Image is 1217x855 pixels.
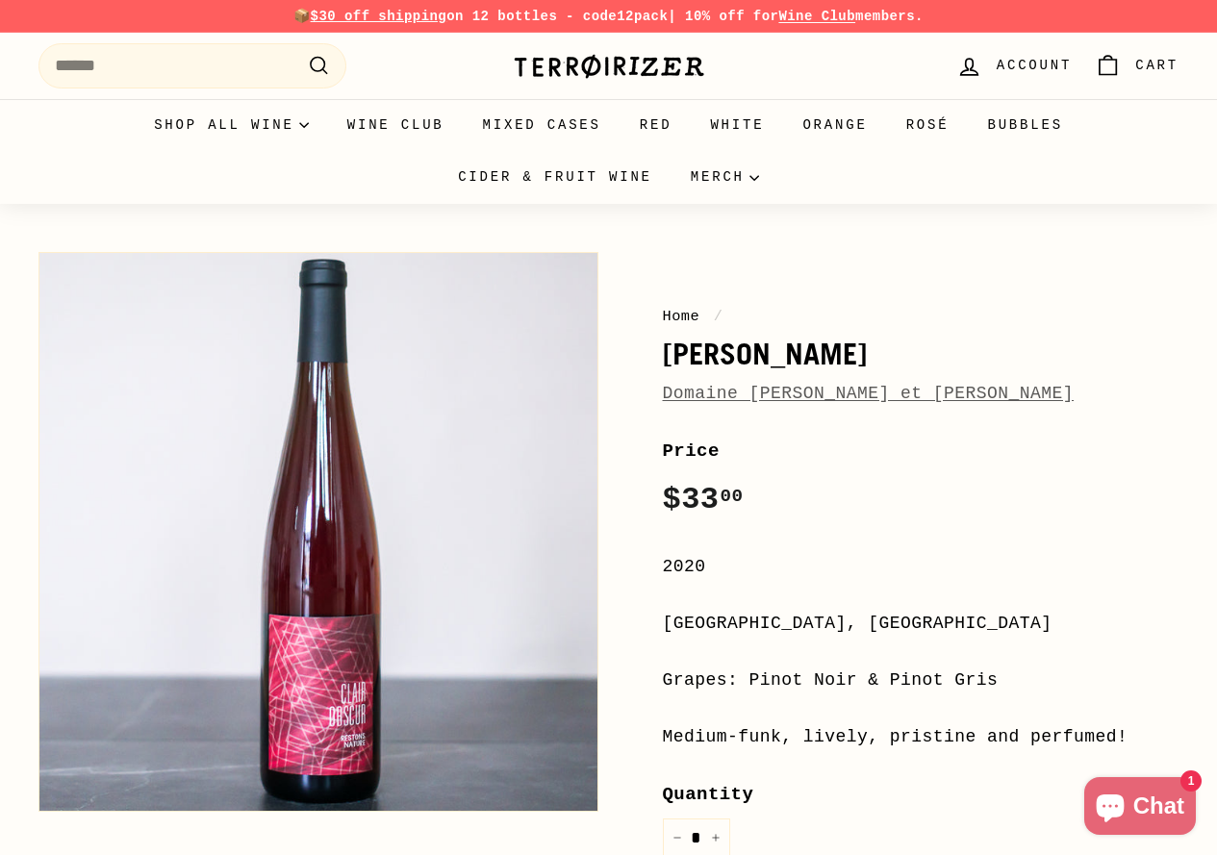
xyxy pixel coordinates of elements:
label: Quantity [663,780,1179,809]
a: Bubbles [968,99,1081,151]
div: 2020 [663,553,1179,581]
a: Cart [1083,38,1190,94]
img: Clair Obscur [39,253,597,811]
span: $30 off shipping [311,9,447,24]
a: Account [945,38,1083,94]
span: $33 [663,482,744,517]
a: White [691,99,783,151]
label: Price [663,437,1179,465]
sup: 00 [720,486,743,507]
a: Mixed Cases [464,99,621,151]
p: 📦 on 12 bottles - code | 10% off for members. [38,6,1179,27]
span: / [709,308,728,325]
span: Cart [1135,55,1179,76]
inbox-online-store-chat: Shopify online store chat [1078,777,1202,840]
nav: breadcrumbs [663,305,1179,328]
div: Grapes: Pinot Noir & Pinot Gris [663,666,1179,694]
a: Rosé [887,99,969,151]
a: Red [621,99,692,151]
div: Medium-funk, lively, pristine and perfumed! [663,723,1179,751]
h1: [PERSON_NAME] [663,338,1179,370]
a: Wine Club [778,9,855,24]
a: Domaine [PERSON_NAME] et [PERSON_NAME] [663,384,1075,403]
a: Orange [783,99,886,151]
summary: Shop all wine [135,99,328,151]
summary: Merch [672,151,778,203]
span: Account [997,55,1072,76]
div: [GEOGRAPHIC_DATA], [GEOGRAPHIC_DATA] [663,610,1179,638]
strong: 12pack [617,9,668,24]
a: Home [663,308,700,325]
a: Wine Club [328,99,464,151]
a: Cider & Fruit Wine [439,151,672,203]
